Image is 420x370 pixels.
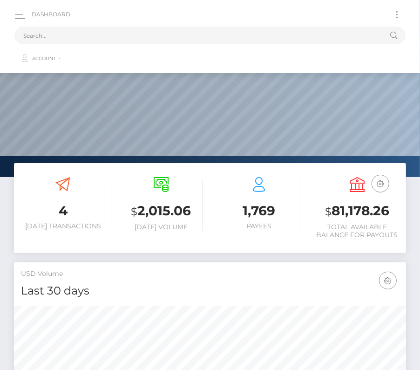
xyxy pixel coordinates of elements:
[217,222,301,230] h6: Payees
[131,205,137,218] small: $
[315,202,400,221] h3: 81,178.26
[32,5,70,24] a: Dashboard
[119,202,203,221] h3: 2,015.06
[325,205,332,218] small: $
[21,269,399,279] h5: USD Volume
[32,55,56,63] span: Account
[14,27,381,44] input: Search...
[21,283,399,299] h4: Last 30 days
[315,223,400,239] h6: Total Available Balance for Payouts
[21,202,105,220] h3: 4
[217,202,301,220] h3: 1,769
[119,223,203,231] h6: [DATE] Volume
[21,222,105,230] h6: [DATE] Transactions
[388,8,406,21] button: Toggle navigation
